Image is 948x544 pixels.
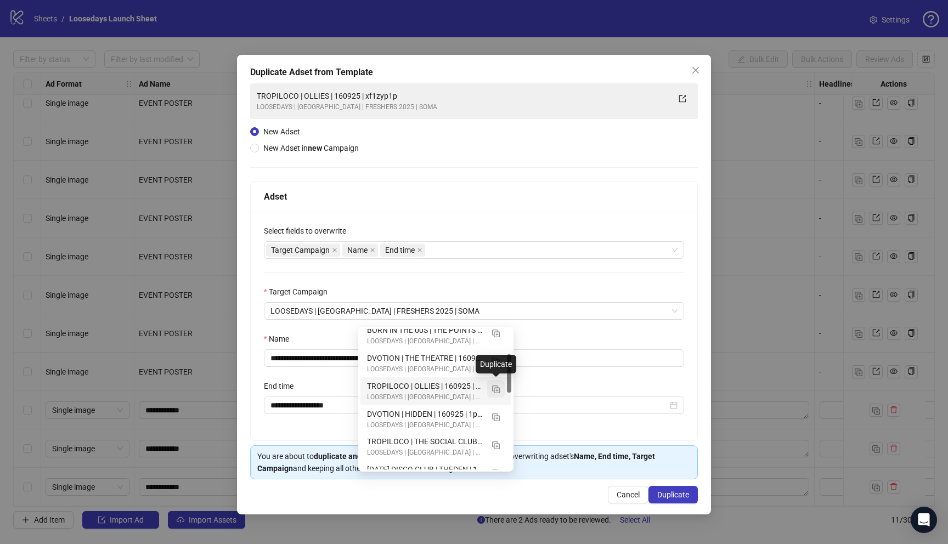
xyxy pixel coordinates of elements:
span: close [691,66,700,75]
div: Duplicate [476,355,516,373]
div: LOOSEDAYS | [GEOGRAPHIC_DATA] | FRESHERS 2025 | SOMA [367,392,483,403]
div: TROPILOCO | OLLIES | 160925 | xf1zyp1p [367,380,483,392]
div: DVOTION | THE THEATRE | 160925 | wqd491au [367,352,483,364]
div: Adset [264,190,684,203]
button: Duplicate [487,352,505,370]
div: TROPILOCO | THE SOCIAL CLUB | 160925 | lbny8on3 [360,433,511,461]
button: Duplicate [487,324,505,342]
input: End time [270,399,668,411]
span: Name [347,244,368,256]
div: DVOTION | HIDDEN | 160925 | 1p8agg1p [360,405,511,433]
label: Name [264,333,296,345]
label: End time [264,380,301,392]
button: Duplicate [487,463,505,481]
div: TROPILOCO | OLLIES | 160925 | xf1zyp1p [360,377,511,405]
span: close [370,247,375,253]
span: End time [380,243,425,257]
button: Duplicate [487,380,505,398]
span: close [332,247,337,253]
button: Duplicate [487,435,505,453]
img: Duplicate [492,386,500,393]
span: LOOSEDAYS | BELFAST | FRESHERS 2025 | SOMA [270,303,678,319]
strong: duplicate and publish [314,452,389,461]
div: LOOSEDAYS | [GEOGRAPHIC_DATA] | FRESHERS 2025 | SOMA [367,447,483,458]
div: [DATE] DISCO CLUB | THEDEN | 160925 | m66ah27g [367,463,483,475]
input: Name [264,349,684,367]
div: DVOTION | HIDDEN | 160925 | 1p8agg1p [367,408,483,420]
img: Duplicate [492,469,500,477]
span: close [417,247,422,253]
div: Open Intercom Messenger [911,507,937,533]
img: Duplicate [492,330,500,337]
span: Target Campaign [266,243,340,257]
div: Duplicate Adset from Template [250,66,698,79]
div: LOOSEDAYS | [GEOGRAPHIC_DATA] | FRESHERS 2025 | SOMA [367,420,483,430]
div: LOOSEDAYS | [GEOGRAPHIC_DATA] | FRESHERS 2025 | SOMA [257,102,669,112]
div: TROPILOCO | OLLIES | 160925 | xf1zyp1p [257,90,669,102]
label: Select fields to overwrite [264,225,353,237]
div: You are about to the selected adset without any ads, overwriting adset's and keeping all other fi... [257,450,691,474]
div: BORN IN THE 00S | THE POINTS | 170925 | zke6zfs8 [367,324,483,336]
img: Duplicate [492,413,500,421]
div: LOOSEDAYS | [GEOGRAPHIC_DATA] | FRESHERS 2025 | SOMA [367,364,483,375]
img: Duplicate [492,441,500,449]
div: LOOSEDAYS | [GEOGRAPHIC_DATA] | FRESHERS 2025 | SOMA [367,336,483,347]
button: Cancel [608,486,648,503]
div: TUESDAY DISCO CLUB | THEDEN | 160925 | m66ah27g [360,461,511,489]
span: New Adset in Campaign [263,144,359,152]
span: Target Campaign [271,244,330,256]
label: Target Campaign [264,286,335,298]
span: Name [342,243,378,257]
button: Duplicate [487,408,505,426]
span: Duplicate [657,490,689,499]
strong: Name, End time, Target Campaign [257,452,655,473]
strong: new [308,144,322,152]
div: BORN IN THE 00S | THE POINTS | 170925 | zke6zfs8 [360,321,511,349]
div: DVOTION | THE THEATRE | 160925 | wqd491au [360,349,511,377]
div: TROPILOCO | THE SOCIAL CLUB | 160925 | lbny8on3 [367,435,483,447]
button: Close [687,61,704,79]
span: End time [385,244,415,256]
span: export [679,95,686,103]
span: New Adset [263,127,300,136]
button: Duplicate [648,486,698,503]
span: Cancel [617,490,640,499]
